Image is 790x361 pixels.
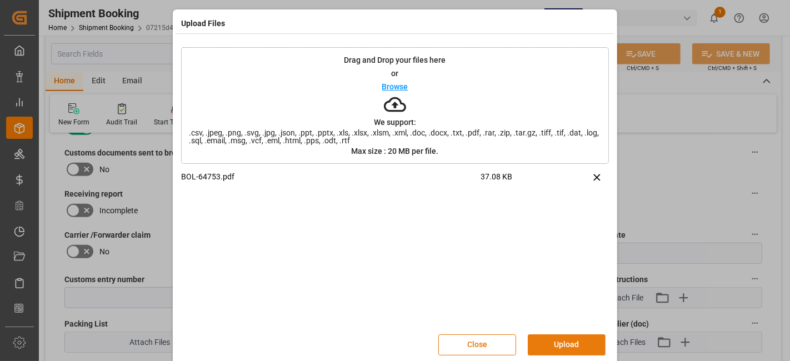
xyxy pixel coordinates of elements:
[352,147,439,155] p: Max size : 20 MB per file.
[374,118,416,126] p: We support:
[181,18,225,29] h4: Upload Files
[181,171,481,183] p: BOL-64753.pdf
[528,334,606,355] button: Upload
[481,171,556,190] span: 37.08 KB
[182,129,608,144] span: .csv, .jpeg, .png, .svg, .jpg, .json, .ppt, .pptx, .xls, .xlsx, .xlsm, .xml, .doc, .docx, .txt, ....
[382,83,408,91] p: Browse
[181,47,609,164] div: Drag and Drop your files hereorBrowseWe support:.csv, .jpeg, .png, .svg, .jpg, .json, .ppt, .pptx...
[344,56,446,64] p: Drag and Drop your files here
[438,334,516,355] button: Close
[392,69,399,77] p: or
